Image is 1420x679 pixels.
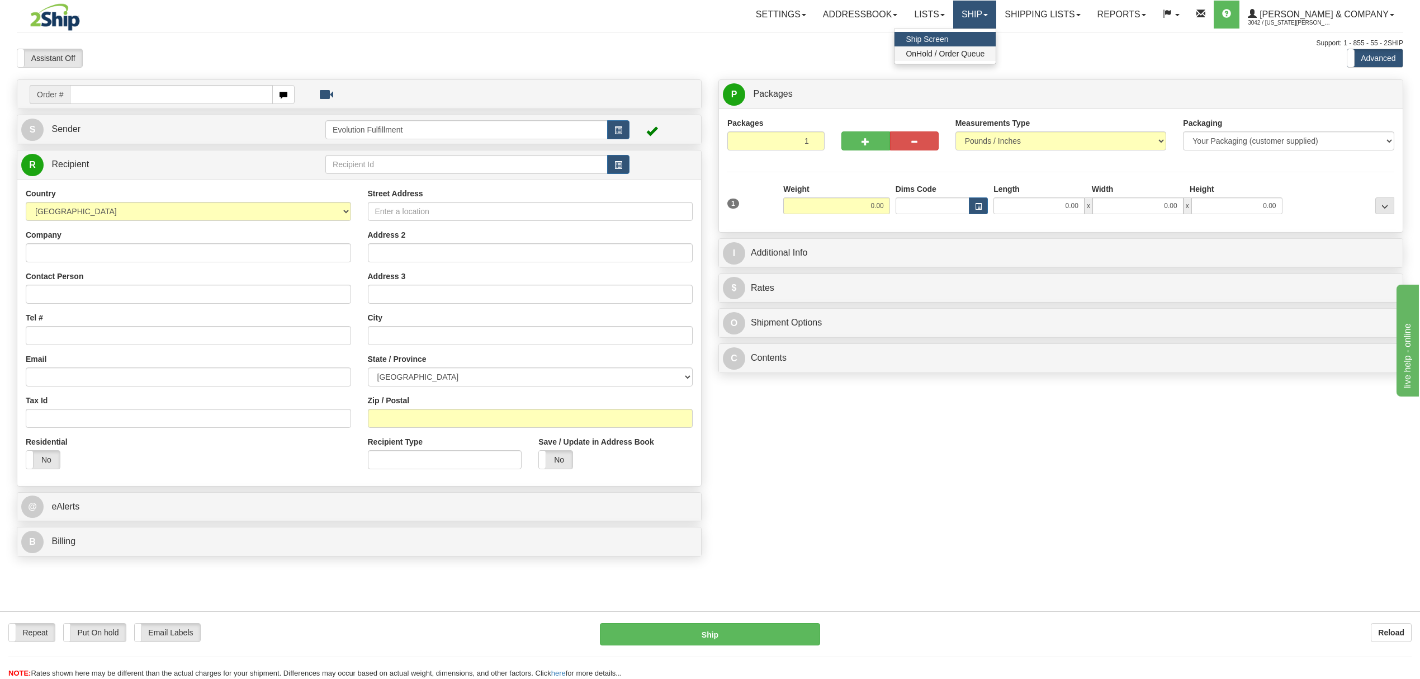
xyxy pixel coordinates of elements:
span: x [1184,197,1191,214]
a: Settings [747,1,815,29]
b: Reload [1378,628,1404,637]
input: Enter a location [368,202,693,221]
span: x [1085,197,1092,214]
iframe: chat widget [1394,282,1419,397]
button: Reload [1371,623,1412,642]
a: Reports [1089,1,1154,29]
label: Weight [783,183,809,195]
label: Recipient Type [368,436,423,447]
a: IAdditional Info [723,242,1399,265]
label: Width [1092,183,1114,195]
span: B [21,531,44,553]
label: Length [993,183,1020,195]
label: Assistant Off [17,49,82,67]
span: Sender [51,124,81,134]
label: Tax Id [26,395,48,406]
a: Shipping lists [996,1,1088,29]
a: Ship [953,1,996,29]
label: Company [26,229,61,241]
a: @ eAlerts [21,496,697,518]
label: Advanced [1347,49,1403,67]
label: Packages [727,117,764,129]
div: live help - online [8,7,103,20]
span: Recipient [51,159,89,169]
a: Addressbook [815,1,906,29]
a: OnHold / Order Queue [894,46,996,61]
a: R Recipient [21,153,292,176]
a: here [551,669,566,677]
a: S Sender [21,118,325,141]
label: Tel # [26,312,43,323]
span: Packages [753,89,792,98]
input: Recipient Id [325,155,608,174]
label: Height [1190,183,1214,195]
span: I [723,242,745,265]
span: O [723,312,745,334]
span: R [21,154,44,176]
a: OShipment Options [723,312,1399,334]
a: Ship Screen [894,32,996,46]
label: Address 2 [368,229,406,241]
span: Order # [30,85,70,104]
span: 3042 / [US_STATE][PERSON_NAME] [1248,17,1332,29]
span: Billing [51,536,75,546]
img: logo3042.jpg [17,3,93,31]
span: P [723,83,745,106]
span: OnHold / Order Queue [906,49,984,58]
label: Measurements Type [955,117,1030,129]
label: Email Labels [135,624,200,642]
a: P Packages [723,83,1399,106]
label: City [368,312,382,323]
label: Address 3 [368,271,406,282]
label: Dims Code [896,183,936,195]
span: 1 [727,199,739,209]
input: Sender Id [325,120,608,139]
label: State / Province [368,353,427,365]
a: CContents [723,347,1399,370]
label: Country [26,188,56,199]
label: Repeat [9,624,55,642]
label: Put On hold [64,624,126,642]
a: B Billing [21,530,697,553]
a: $Rates [723,277,1399,300]
span: eAlerts [51,502,79,511]
label: No [26,451,60,469]
label: Packaging [1183,117,1222,129]
span: C [723,347,745,370]
span: S [21,119,44,141]
button: Ship [600,623,820,645]
span: @ [21,496,44,518]
label: Email [26,353,46,365]
span: NOTE: [8,669,31,677]
label: No [539,451,572,469]
label: Residential [26,436,68,447]
label: Zip / Postal [368,395,410,406]
a: Lists [906,1,953,29]
label: Street Address [368,188,423,199]
div: ... [1375,197,1394,214]
label: Save / Update in Address Book [538,436,654,447]
div: Support: 1 - 855 - 55 - 2SHIP [17,39,1403,48]
label: Contact Person [26,271,83,282]
span: $ [723,277,745,299]
span: Ship Screen [906,35,948,44]
span: [PERSON_NAME] & Company [1257,10,1389,19]
a: [PERSON_NAME] & Company 3042 / [US_STATE][PERSON_NAME] [1239,1,1403,29]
